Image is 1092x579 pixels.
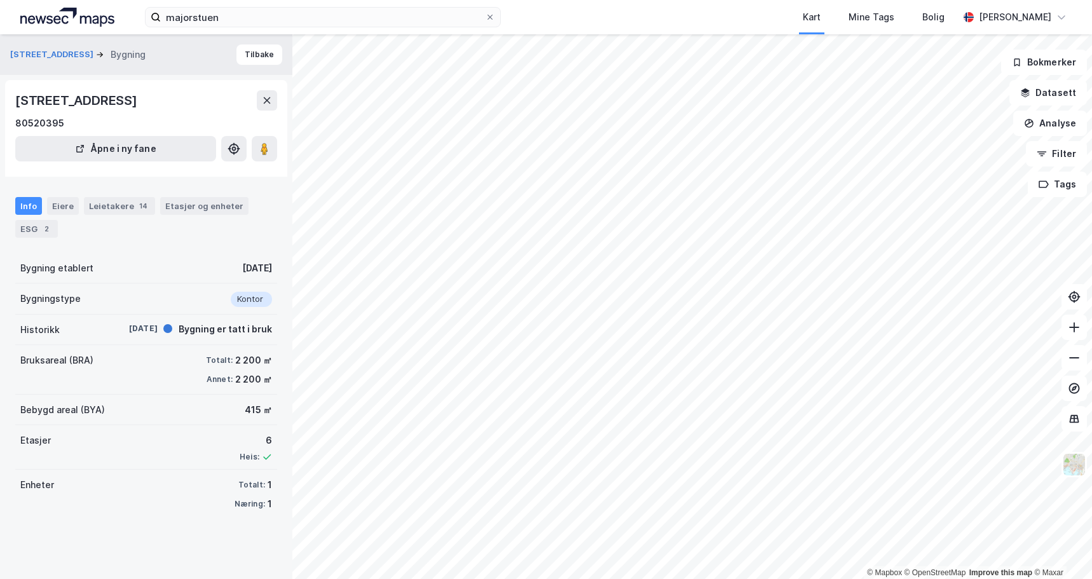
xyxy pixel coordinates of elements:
[20,8,114,27] img: logo.a4113a55bc3d86da70a041830d287a7e.svg
[15,220,58,238] div: ESG
[20,402,105,418] div: Bebygd areal (BYA)
[111,47,146,62] div: Bygning
[10,48,96,61] button: [STREET_ADDRESS]
[15,90,140,111] div: [STREET_ADDRESS]
[969,568,1032,577] a: Improve this map
[240,452,259,462] div: Heis:
[179,322,272,337] div: Bygning er tatt i bruk
[20,291,81,306] div: Bygningstype
[15,136,216,161] button: Åpne i ny fane
[979,10,1051,25] div: [PERSON_NAME]
[207,374,233,385] div: Annet:
[20,477,54,493] div: Enheter
[242,261,272,276] div: [DATE]
[268,477,272,493] div: 1
[235,372,272,387] div: 2 200 ㎡
[20,261,93,276] div: Bygning etablert
[235,353,272,368] div: 2 200 ㎡
[238,480,265,490] div: Totalt:
[904,568,966,577] a: OpenStreetMap
[1013,111,1087,136] button: Analyse
[849,10,894,25] div: Mine Tags
[20,353,93,368] div: Bruksareal (BRA)
[15,197,42,215] div: Info
[922,10,945,25] div: Bolig
[1062,453,1086,477] img: Z
[235,499,265,509] div: Næring:
[15,116,64,131] div: 80520395
[1028,518,1092,579] div: Kontrollprogram for chat
[867,568,902,577] a: Mapbox
[137,200,150,212] div: 14
[1028,518,1092,579] iframe: Chat Widget
[206,355,233,365] div: Totalt:
[20,322,60,337] div: Historikk
[1026,141,1087,167] button: Filter
[107,323,158,334] div: [DATE]
[1001,50,1087,75] button: Bokmerker
[245,402,272,418] div: 415 ㎡
[803,10,821,25] div: Kart
[165,200,243,212] div: Etasjer og enheter
[84,197,155,215] div: Leietakere
[236,44,282,65] button: Tilbake
[1028,172,1087,197] button: Tags
[40,222,53,235] div: 2
[20,433,51,448] div: Etasjer
[268,496,272,512] div: 1
[240,433,272,448] div: 6
[161,8,485,27] input: Søk på adresse, matrikkel, gårdeiere, leietakere eller personer
[47,197,79,215] div: Eiere
[1009,80,1087,106] button: Datasett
